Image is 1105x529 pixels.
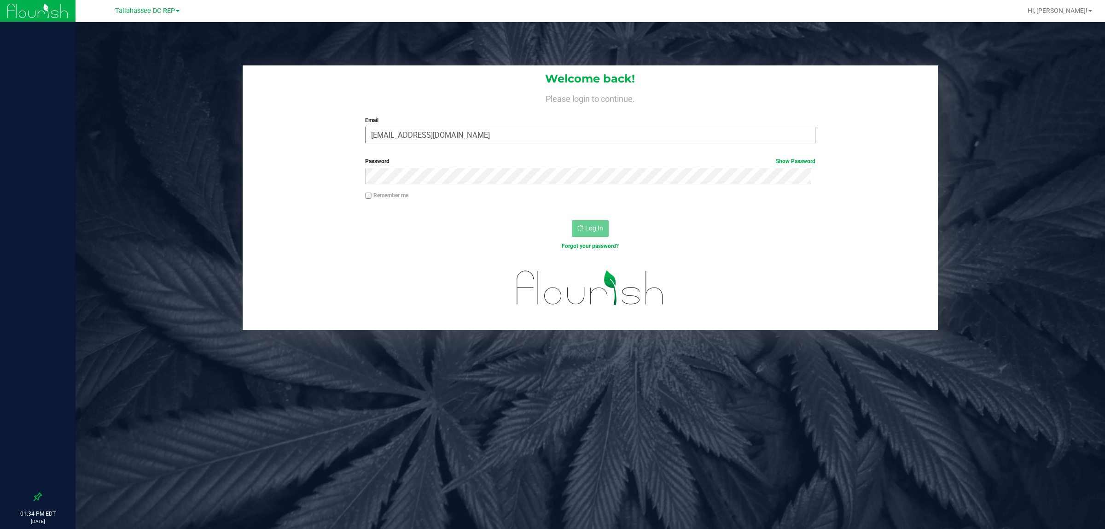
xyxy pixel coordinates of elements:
input: Remember me [365,193,372,199]
p: 01:34 PM EDT [4,510,71,518]
span: Hi, [PERSON_NAME]! [1028,7,1088,14]
h4: Please login to continue. [243,92,938,103]
button: Log In [572,220,609,237]
label: Email [365,116,815,124]
img: flourish_logo.svg [503,260,677,316]
a: Forgot your password? [562,243,619,249]
h1: Welcome back! [243,73,938,85]
label: Remember me [365,191,408,200]
a: Show Password [776,158,815,165]
span: Log In [585,224,603,232]
span: Tallahassee DC REP [115,7,175,15]
span: Password [365,158,390,165]
label: Pin the sidebar to full width on large screens [33,492,42,501]
p: [DATE] [4,518,71,525]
